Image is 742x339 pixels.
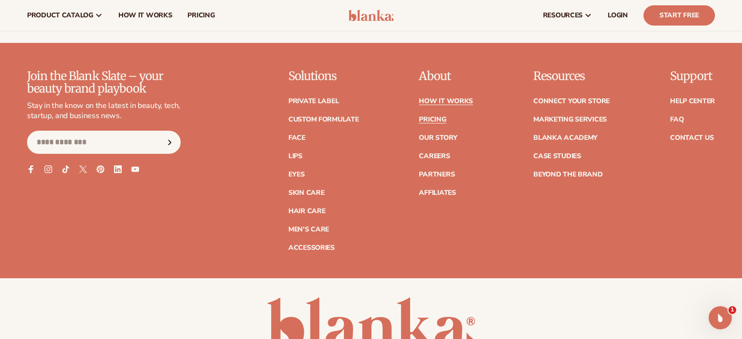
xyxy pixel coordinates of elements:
a: Lips [288,153,302,160]
a: Marketing services [533,116,607,123]
span: pricing [187,12,214,19]
a: Private label [288,98,339,105]
a: Connect your store [533,98,610,105]
iframe: Intercom live chat [709,306,732,329]
p: Support [670,70,715,82]
a: Affiliates [419,190,456,196]
a: How It Works [419,98,473,105]
p: Join the Blank Slate – your beauty brand playbook [27,70,181,95]
img: logo [348,10,394,21]
span: LOGIN [608,12,628,19]
a: Partners [419,171,455,178]
a: Careers [419,153,450,160]
span: product catalog [27,12,93,19]
a: Contact Us [670,135,713,141]
p: Stay in the know on the latest in beauty, tech, startup, and business news. [27,101,181,121]
span: How It Works [118,12,172,19]
a: Case Studies [533,153,581,160]
a: Hair Care [288,208,325,215]
a: Beyond the brand [533,171,603,178]
a: Accessories [288,244,335,251]
a: Face [288,135,305,141]
p: About [419,70,473,82]
a: Men's Care [288,226,329,233]
a: FAQ [670,116,684,123]
a: Skin Care [288,190,324,196]
p: Solutions [288,70,359,82]
span: 1 [728,306,736,314]
a: Pricing [419,116,446,123]
a: Eyes [288,171,305,178]
p: Resources [533,70,610,82]
a: Help Center [670,98,715,105]
span: resources [543,12,583,19]
a: Blanka Academy [533,135,598,141]
a: Our Story [419,135,457,141]
a: Start Free [643,5,715,26]
a: Custom formulate [288,116,359,123]
button: Subscribe [159,131,180,154]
